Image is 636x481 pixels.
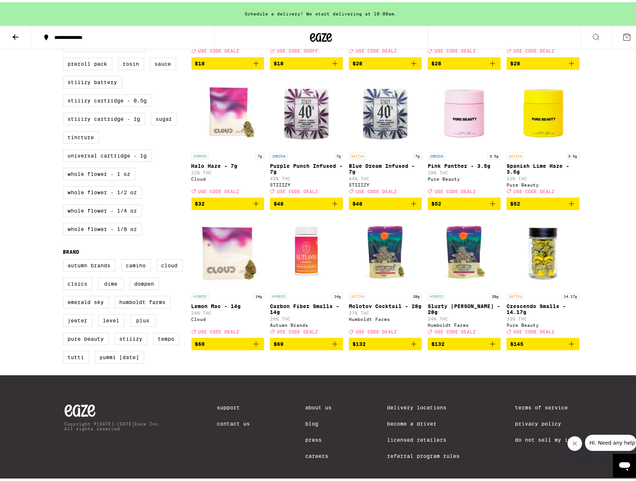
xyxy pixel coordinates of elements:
a: Open page for Halo Haze - 7g from Cloud [191,73,264,195]
p: Halo Haze - 7g [191,161,264,167]
button: Add to bag [270,195,343,208]
p: 7g [413,151,422,157]
label: Camino [121,257,151,270]
a: Become a Driver [387,419,460,424]
p: 7g [255,151,264,157]
span: USE CODE DEALZ [513,187,555,192]
label: Pure Beauty [63,330,109,343]
p: 32% THC [507,174,580,179]
a: Open page for Purple Punch Infused - 7g from STIIIZY [270,73,343,195]
button: Add to bag [507,195,580,208]
button: Add to bag [349,336,422,348]
img: STIIIZY - Blue Dream Infused - 7g [349,73,422,147]
button: Add to bag [270,336,343,348]
span: USE CODE 35OFF [277,47,318,51]
span: USE CODE DEALZ [198,47,240,51]
a: About Us [305,402,332,408]
label: Cloud [157,257,183,270]
button: Add to bag [507,336,580,348]
span: USE CODE DEALZ [513,47,555,51]
p: 14g [332,291,343,297]
p: 3.5g [487,151,501,157]
a: Terms of Service [515,402,578,408]
label: Tincture [63,129,99,141]
button: Add to bag [191,55,264,68]
label: STIIIZY [115,330,147,343]
span: $132 [431,339,445,345]
span: $18 [274,58,284,64]
img: Pure Beauty - Crescendo Smalls - 14.17g [507,214,580,287]
img: Pure Beauty - Spanish Lime Haze - 3.5g [507,73,580,147]
span: $69 [274,339,284,345]
p: Purple Punch Infused - 7g [270,161,343,173]
button: Add to bag [191,336,264,348]
a: Support [217,402,250,408]
div: Humboldt Farms [428,321,501,325]
label: STIIIZY Cartridge - 1g [63,111,145,123]
p: 3.5g [566,151,580,157]
p: 22% THC [191,168,264,173]
p: 29% THC [428,168,501,173]
p: HYBRID [270,291,288,297]
p: INDICA [428,151,445,157]
a: Open page for Carbon Fiber Smalls - 14g from Autumn Brands [270,214,343,336]
div: STIIIZY [270,180,343,185]
img: Cloud - Halo Haze - 7g [191,73,264,147]
label: Whole Flower - 1/2 oz [63,184,142,196]
label: Autumn Brands [63,257,116,270]
a: Licensed Retailers [387,435,460,441]
span: USE CODE DEALZ [356,187,397,192]
button: Add to bag [428,195,501,208]
a: Contact Us [217,419,250,424]
a: Open page for Blue Dream Infused - 7g from STIIIZY [349,73,422,195]
div: Pure Beauty [507,180,580,185]
label: Sauce [150,55,176,68]
a: Open page for Slurty Mintz - 28g from Humboldt Farms [428,214,501,336]
p: Molotov Cocktail - 28g [349,301,422,307]
p: 33% THC [507,314,580,319]
span: $145 [510,339,523,345]
p: 42% THC [270,174,343,179]
label: Yummi [DATE] [95,349,144,361]
button: Add to bag [191,195,264,208]
a: Open page for Pink Panther - 3.5g from Pure Beauty [428,73,501,195]
label: CLSICS [63,275,92,288]
button: Add to bag [349,55,422,68]
span: USE CODE DEALZ [356,47,397,51]
a: Blog [305,419,332,424]
p: 14.17g [562,291,580,297]
label: Rosin [118,55,144,68]
span: $60 [195,339,205,345]
label: Whole Flower - 1/8 oz [63,221,142,233]
p: Lemon Mac - 14g [191,301,264,307]
button: Add to bag [349,195,422,208]
a: Press [305,435,332,441]
span: USE CODE DEALZ [513,327,555,332]
img: Pure Beauty - Pink Panther - 3.5g [428,73,501,147]
div: Pure Beauty [428,174,501,179]
span: USE CODE DEALZ [198,327,240,332]
p: 44% THC [349,174,422,179]
label: STIIIZY Cartridge - 0.5g [63,92,152,105]
p: 14g [253,291,264,297]
p: HYBRID [191,151,209,157]
p: Carbon Fiber Smalls - 14g [270,301,343,313]
span: USE CODE DEALZ [277,327,318,332]
div: Humboldt Farms [349,315,422,319]
p: Spanish Lime Haze - 3.5g [507,161,580,173]
span: USE CODE DEALZ [356,327,397,332]
p: 24% THC [428,314,501,319]
span: USE CODE DEALZ [435,327,476,332]
a: Careers [305,451,332,457]
p: Crescendo Smalls - 14.17g [507,301,580,313]
img: STIIIZY - Purple Punch Infused - 7g [270,73,343,147]
label: Whole Flower - 1 oz [63,166,135,178]
label: STIIIZY Battery [63,74,122,86]
span: $28 [431,58,441,64]
div: Cloud [191,315,264,319]
button: Add to bag [428,336,501,348]
span: $52 [431,199,441,205]
p: 28g [411,291,422,297]
span: $28 [510,58,520,64]
span: $32 [195,199,205,205]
